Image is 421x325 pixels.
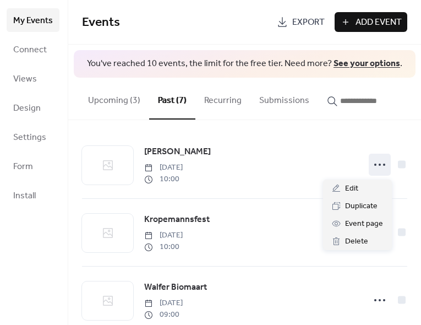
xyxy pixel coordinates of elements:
[144,145,211,159] a: [PERSON_NAME]
[13,12,53,29] span: My Events
[7,125,59,149] a: Settings
[13,129,46,146] span: Settings
[345,235,368,248] span: Delete
[149,78,195,120] button: Past (7)
[345,218,383,231] span: Event page
[7,8,59,32] a: My Events
[7,96,59,120] a: Design
[85,58,404,70] span: You've reached 10 events, the limit for the free tier. Need more? .
[82,10,120,35] span: Events
[7,154,59,178] a: Form
[144,241,183,253] span: 10:00
[292,16,325,29] span: Export
[271,12,330,32] a: Export
[144,213,210,226] span: Kropemannsfest
[144,162,183,174] span: [DATE]
[13,158,33,175] span: Form
[144,145,211,159] span: [PERSON_NAME]
[13,100,41,117] span: Design
[79,78,149,118] button: Upcoming (3)
[250,78,318,118] button: Submissions
[144,309,183,321] span: 09:00
[333,55,400,72] a: See your options
[144,174,183,185] span: 10:00
[7,37,59,61] a: Connect
[7,183,59,207] a: Install
[144,213,210,227] a: Kropemannsfest
[144,280,207,295] a: Walfer Biomaart
[144,230,183,241] span: [DATE]
[345,182,358,196] span: Edit
[13,71,37,88] span: Views
[345,200,378,213] span: Duplicate
[195,78,250,118] button: Recurring
[13,187,36,204] span: Install
[7,67,59,90] a: Views
[144,297,183,309] span: [DATE]
[144,281,207,294] span: Walfer Biomaart
[13,41,47,58] span: Connect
